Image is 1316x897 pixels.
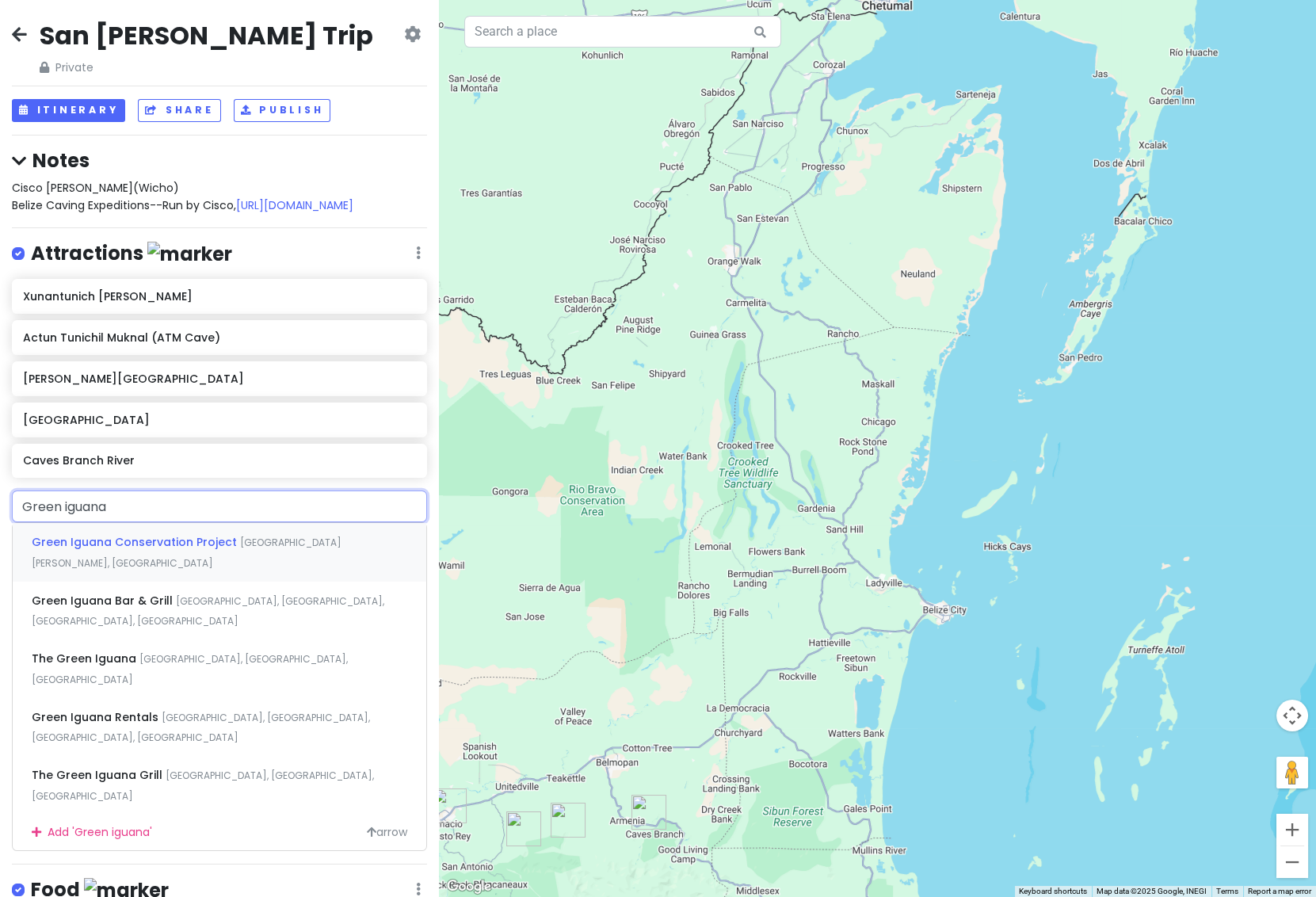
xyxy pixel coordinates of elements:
[32,651,139,666] span: The Green Iguana
[1248,887,1311,895] a: Report a map error
[12,99,125,122] button: Itinerary
[1276,700,1308,731] button: Map camera controls
[32,709,162,725] span: Green Iguana Rentals
[631,795,666,830] div: Caves Branch River
[40,59,373,76] span: Private
[1276,846,1308,878] button: Zoom out
[1276,814,1308,845] button: Zoom in
[32,536,341,570] span: [GEOGRAPHIC_DATA][PERSON_NAME], [GEOGRAPHIC_DATA]
[40,19,373,52] h2: San [PERSON_NAME] Trip
[1097,887,1207,895] span: Map data ©2025 Google, INEGI
[12,148,427,173] h4: Notes
[147,242,232,266] img: marker
[23,453,415,468] h6: Caves Branch River
[1276,757,1308,788] button: Drag Pegman onto the map to open Street View
[23,330,415,345] h6: Actun Tunichil Muknal (ATM Cave)
[1019,886,1087,897] button: Keyboard shortcuts
[32,593,176,609] span: Green Iguana Bar & Grill
[23,372,415,386] h6: [PERSON_NAME][GEOGRAPHIC_DATA]
[1216,887,1238,895] a: Terms (opens in new tab)
[443,876,495,897] a: Open this area in Google Maps (opens a new window)
[12,490,427,522] input: + Add place or address
[32,594,384,628] span: [GEOGRAPHIC_DATA], [GEOGRAPHIC_DATA], [GEOGRAPHIC_DATA], [GEOGRAPHIC_DATA]
[464,16,781,48] input: Search a place
[13,815,426,850] div: Add ' Green iguana '
[31,241,232,267] h4: Attractions
[32,767,166,783] span: The Green Iguana Grill
[32,711,370,745] span: [GEOGRAPHIC_DATA], [GEOGRAPHIC_DATA], [GEOGRAPHIC_DATA], [GEOGRAPHIC_DATA]
[506,811,541,846] div: Barton Creek Cave Reserve
[23,289,415,303] h6: Xunantunich [PERSON_NAME]
[234,99,331,122] button: Publish
[367,823,407,841] span: arrow
[32,534,240,550] span: Green Iguana Conservation Project
[23,413,415,427] h6: [GEOGRAPHIC_DATA]
[32,769,374,803] span: [GEOGRAPHIC_DATA], [GEOGRAPHIC_DATA], [GEOGRAPHIC_DATA]
[12,180,353,213] span: Cisco [PERSON_NAME](Wicho) Belize Caving Expeditions--Run by Cisco,
[443,876,495,897] img: Google
[138,99,220,122] button: Share
[432,788,467,823] div: Maya Mountain Lodge
[236,197,353,213] a: [URL][DOMAIN_NAME]
[32,652,348,686] span: [GEOGRAPHIC_DATA], [GEOGRAPHIC_DATA], [GEOGRAPHIC_DATA]
[551,803,586,838] div: Actun Tunichil Muknal (ATM Cave)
